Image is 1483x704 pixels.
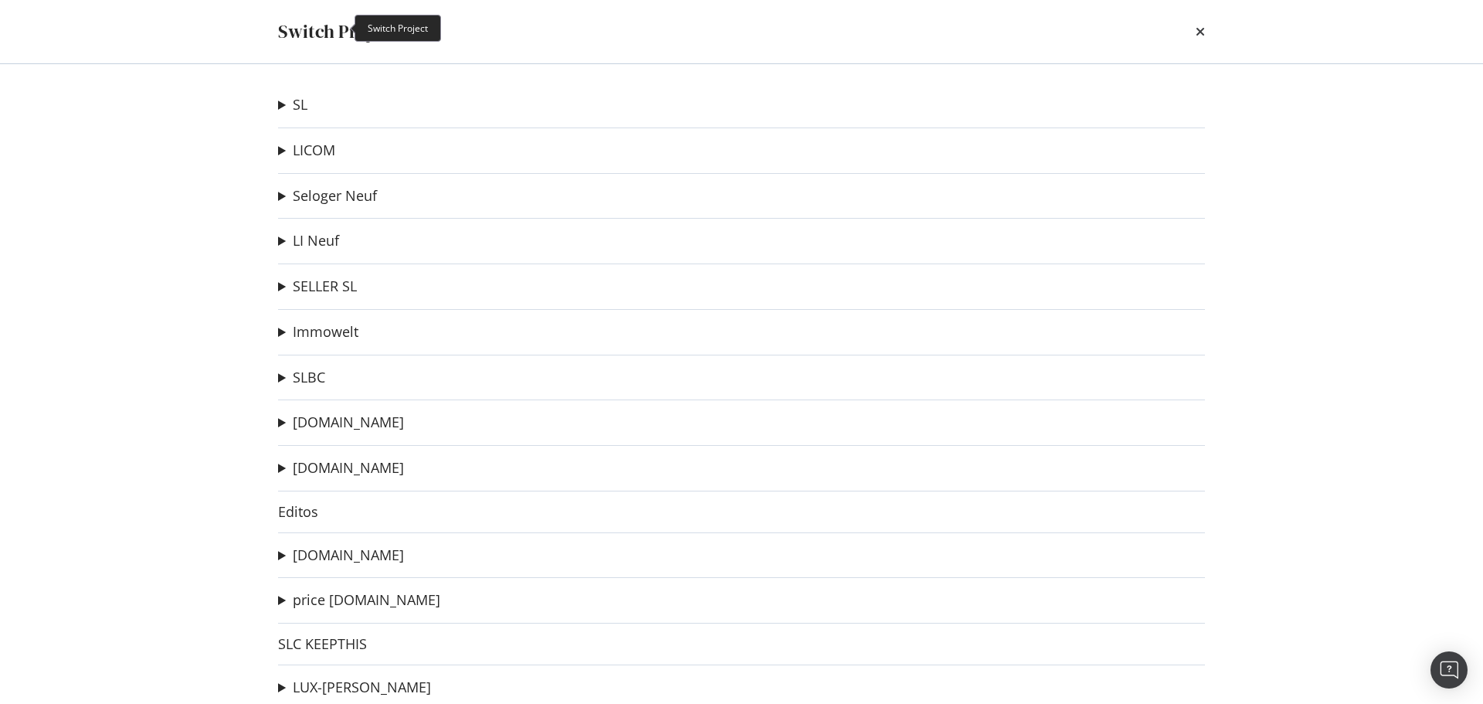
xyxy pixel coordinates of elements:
a: price [DOMAIN_NAME] [293,592,440,608]
a: SLBC [293,369,325,386]
div: Open Intercom Messenger [1430,651,1468,689]
a: SELLER SL [293,278,357,294]
summary: SLBC [278,368,325,388]
summary: Immowelt [278,322,358,342]
a: [DOMAIN_NAME] [293,460,404,476]
a: LUX-[PERSON_NAME] [293,679,431,695]
a: SL [293,97,307,113]
summary: LI Neuf [278,231,339,251]
summary: SELLER SL [278,277,357,297]
div: Switch Project [355,15,441,42]
summary: SL [278,95,307,115]
summary: LUX-[PERSON_NAME] [278,678,431,698]
a: Seloger Neuf [293,188,377,204]
summary: LICOM [278,141,335,161]
summary: [DOMAIN_NAME] [278,458,404,478]
a: [DOMAIN_NAME] [293,547,404,563]
summary: price [DOMAIN_NAME] [278,590,440,610]
a: LI Neuf [293,233,339,249]
summary: [DOMAIN_NAME] [278,546,404,566]
a: Editos [278,504,318,520]
div: Switch Project [278,19,399,45]
summary: Seloger Neuf [278,186,377,206]
summary: [DOMAIN_NAME] [278,413,404,433]
a: LICOM [293,142,335,158]
div: times [1196,19,1205,45]
a: SLC KEEPTHIS [278,636,367,652]
a: Immowelt [293,324,358,340]
a: [DOMAIN_NAME] [293,414,404,430]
